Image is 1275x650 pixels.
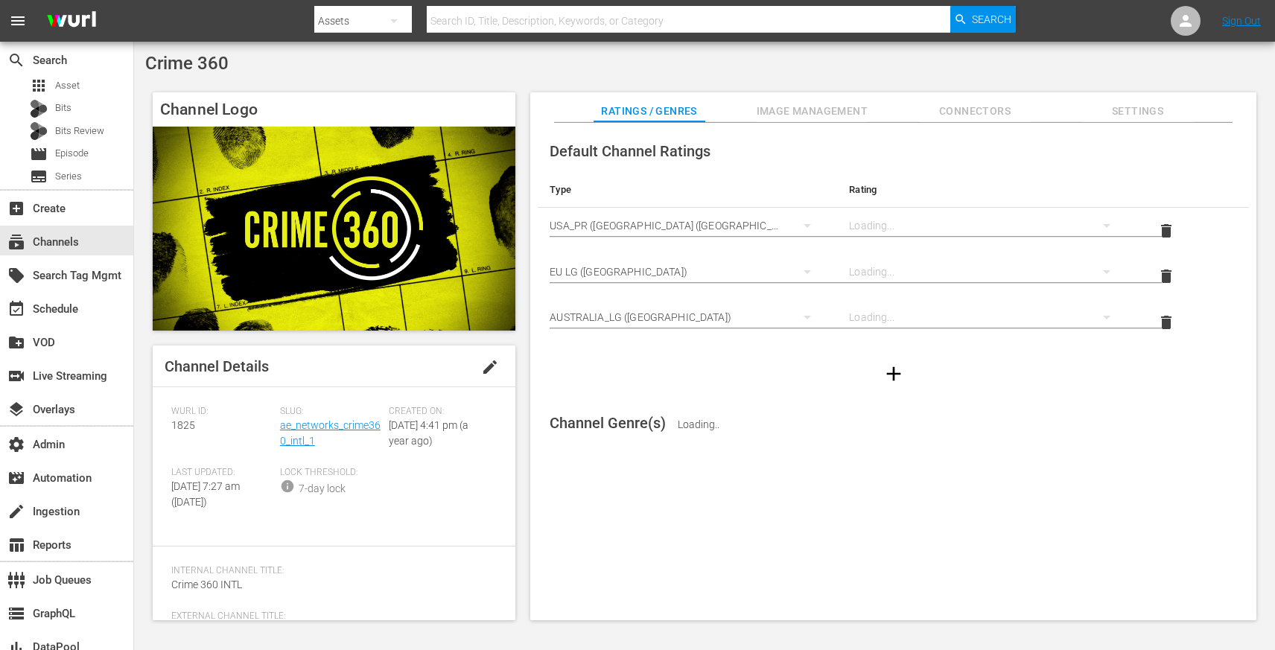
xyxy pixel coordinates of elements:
span: Settings [1082,102,1194,121]
span: Loading.. [678,418,719,430]
button: delete [1148,258,1184,294]
span: Wurl ID: [171,406,273,418]
span: Create [7,200,25,217]
span: Connectors [919,102,1031,121]
button: edit [472,349,508,385]
span: Search Tag Mgmt [7,267,25,284]
span: Slug: [280,406,381,418]
a: ae_networks_crime360_intl_1 [280,419,381,447]
span: info [280,479,295,494]
span: Episode [55,146,89,161]
img: ans4CAIJ8jUAAAAAAAAAAAAAAAAAAAAAAAAgQb4GAAAAAAAAAAAAAAAAAAAAAAAAJMjXAAAAAAAAAAAAAAAAAAAAAAAAgAT5G... [36,4,107,39]
span: Bits Review [55,124,104,138]
span: Channel Genre(s) [550,414,666,432]
div: 7-day lock [299,481,346,497]
span: delete [1157,267,1175,285]
span: [DATE] 7:27 am ([DATE]) [171,480,240,508]
div: Bits [30,100,48,118]
div: AUSTRALIA_LG ([GEOGRAPHIC_DATA]) [550,296,825,338]
span: edit [481,358,499,376]
span: delete [1157,313,1175,331]
span: External Channel Title: [171,611,489,622]
button: delete [1148,305,1184,340]
span: Crime 360 [145,53,229,74]
span: Overlays [7,401,25,418]
span: Asset [55,78,80,93]
span: Asset [30,77,48,95]
span: Bits [55,101,71,115]
span: Series [55,169,82,184]
span: Channel Details [165,357,269,375]
div: EU LG ([GEOGRAPHIC_DATA]) [550,251,825,293]
span: VOD [7,334,25,351]
span: Channels [7,233,25,251]
span: Lock Threshold: [280,467,381,479]
span: Search [7,51,25,69]
div: Bits Review [30,122,48,140]
span: Default Channel Ratings [550,142,710,160]
span: Episode [30,145,48,163]
span: Ratings / Genres [594,102,705,121]
th: Type [538,172,837,208]
span: delete [1157,222,1175,240]
span: menu [9,12,27,30]
span: 1825 [171,419,195,431]
span: [DATE] 4:41 pm (a year ago) [389,419,468,447]
span: Automation [7,469,25,487]
span: Search [972,6,1011,33]
div: USA_PR ([GEOGRAPHIC_DATA] ([GEOGRAPHIC_DATA])) [550,205,825,246]
span: Crime 360 INTL [171,579,242,590]
img: Crime 360 [153,127,515,331]
span: Admin [7,436,25,453]
span: Job Queues [7,571,25,589]
span: Created On: [389,406,490,418]
button: delete [1148,213,1184,249]
span: Last Updated: [171,467,273,479]
span: Series [30,168,48,185]
span: Image Management [756,102,868,121]
table: simple table [538,172,1249,345]
a: Sign Out [1222,15,1261,27]
span: Ingestion [7,503,25,520]
th: Rating [837,172,1136,208]
h4: Channel Logo [153,92,515,127]
span: Live Streaming [7,367,25,385]
span: Internal Channel Title: [171,565,489,577]
span: GraphQL [7,605,25,622]
span: Reports [7,536,25,554]
span: Schedule [7,300,25,318]
button: Search [950,6,1016,33]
